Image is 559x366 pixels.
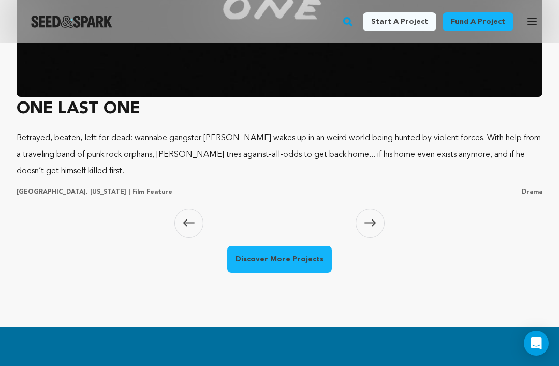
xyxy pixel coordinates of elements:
p: Drama [522,188,542,196]
img: Seed&Spark Logo Dark Mode [31,16,112,28]
a: Fund a project [443,12,513,31]
a: Discover More Projects [227,246,332,273]
h3: ONE LAST ONE [17,97,542,122]
span: Film Feature [132,189,172,195]
div: Open Intercom Messenger [524,331,549,356]
span: [GEOGRAPHIC_DATA], [US_STATE] | [17,189,130,195]
a: Seed&Spark Homepage [31,16,112,28]
p: Betrayed, beaten, left for dead: wannabe gangster [PERSON_NAME] wakes up in an weird world being ... [17,130,542,180]
a: Start a project [363,12,436,31]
